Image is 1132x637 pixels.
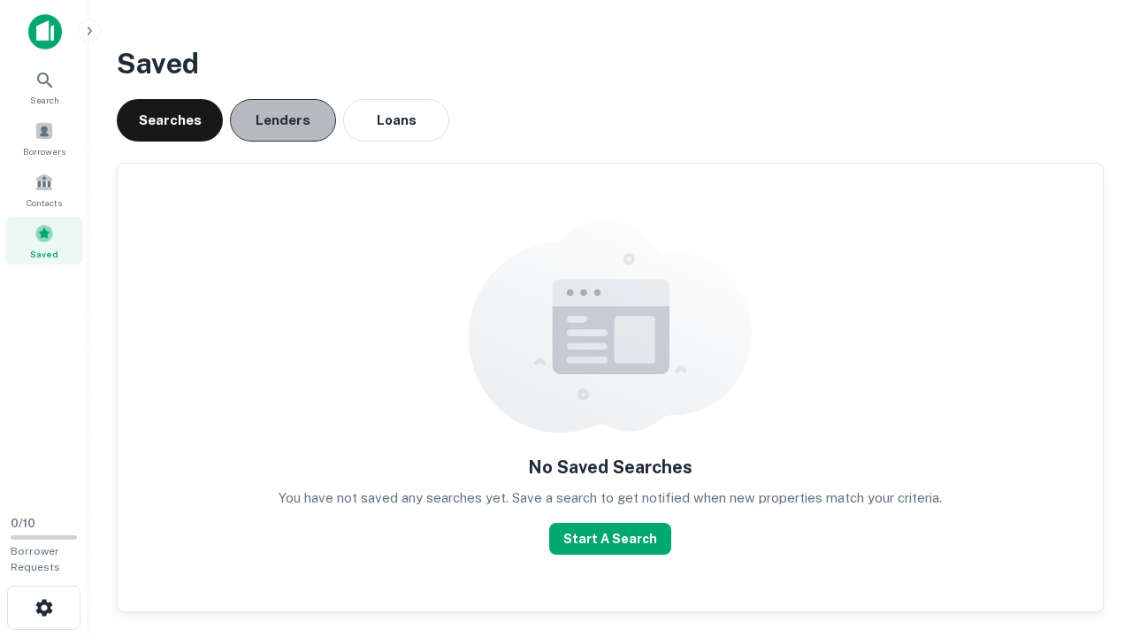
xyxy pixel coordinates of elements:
[279,487,942,509] p: You have not saved any searches yet. Save a search to get notified when new properties match your...
[28,14,62,50] img: capitalize-icon.png
[117,99,223,142] button: Searches
[469,220,752,433] img: empty content
[11,545,60,573] span: Borrower Requests
[5,63,83,111] a: Search
[528,454,692,480] h5: No Saved Searches
[30,247,58,261] span: Saved
[1044,495,1132,580] iframe: Chat Widget
[5,114,83,162] a: Borrowers
[343,99,449,142] button: Loans
[117,42,1104,85] h3: Saved
[230,99,336,142] button: Lenders
[11,517,35,530] span: 0 / 10
[549,523,671,555] button: Start A Search
[5,217,83,265] a: Saved
[5,165,83,213] a: Contacts
[27,196,62,210] span: Contacts
[23,144,65,158] span: Borrowers
[30,93,59,107] span: Search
